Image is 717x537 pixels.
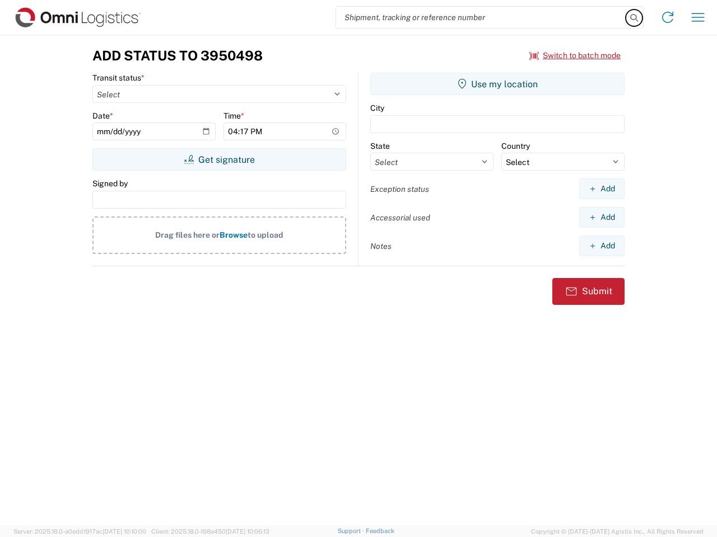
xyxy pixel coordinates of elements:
[155,230,220,239] span: Drag files here or
[579,178,625,199] button: Add
[92,111,113,121] label: Date
[529,46,621,65] button: Switch to batch mode
[92,148,346,171] button: Get signature
[579,207,625,228] button: Add
[13,528,146,535] span: Server: 2025.18.0-a0edd1917ac
[226,528,269,535] span: [DATE] 10:06:13
[370,184,429,194] label: Exception status
[103,528,146,535] span: [DATE] 10:10:00
[370,213,430,223] label: Accessorial used
[552,278,625,305] button: Submit
[92,178,128,189] label: Signed by
[370,141,390,151] label: State
[151,528,269,535] span: Client: 2025.18.0-198a450
[366,527,394,534] a: Feedback
[92,73,145,83] label: Transit status
[370,241,392,251] label: Notes
[92,48,263,64] h3: Add Status to 3950498
[336,7,626,28] input: Shipment, tracking or reference number
[370,73,625,95] button: Use my location
[579,235,625,256] button: Add
[370,103,384,113] label: City
[220,230,248,239] span: Browse
[501,141,530,151] label: Country
[531,526,704,536] span: Copyright © [DATE]-[DATE] Agistix Inc., All Rights Reserved
[224,111,244,121] label: Time
[248,230,283,239] span: to upload
[338,527,366,534] a: Support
